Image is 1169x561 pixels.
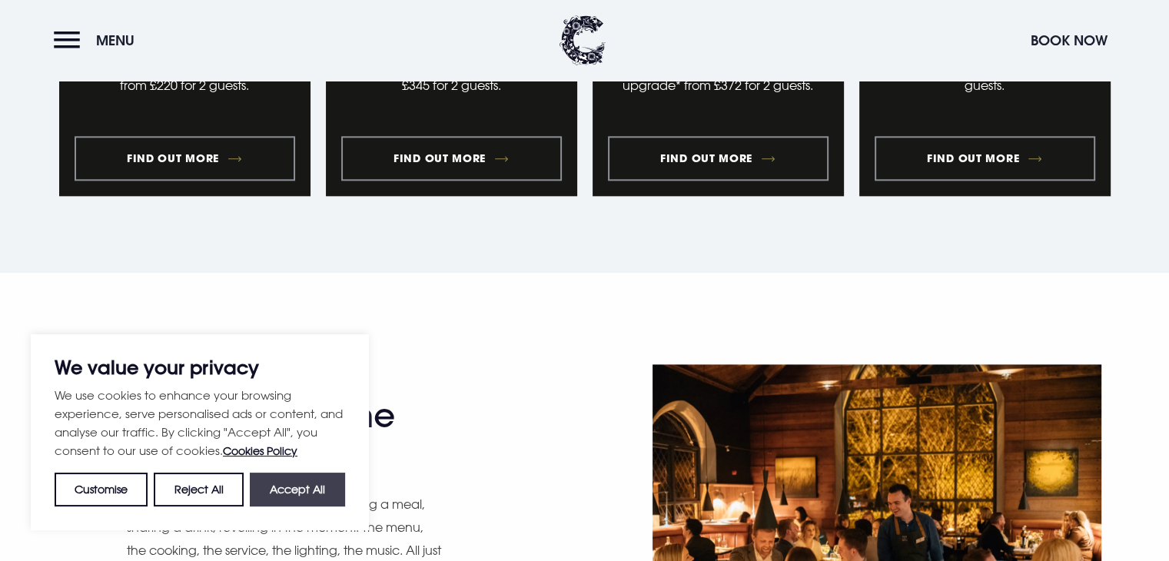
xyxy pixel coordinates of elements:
p: We use cookies to enhance your browsing experience, serve personalised ads or content, and analys... [55,386,345,460]
div: We value your privacy [31,334,369,530]
button: Accept All [250,473,345,506]
p: We value your privacy [55,358,345,377]
span: Menu [96,32,135,49]
button: Menu [54,24,142,57]
button: Reject All [154,473,243,506]
img: Clandeboye Lodge [560,15,606,65]
button: Book Now [1023,24,1115,57]
button: Customise [55,473,148,506]
a: Cookies Policy [223,444,297,457]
